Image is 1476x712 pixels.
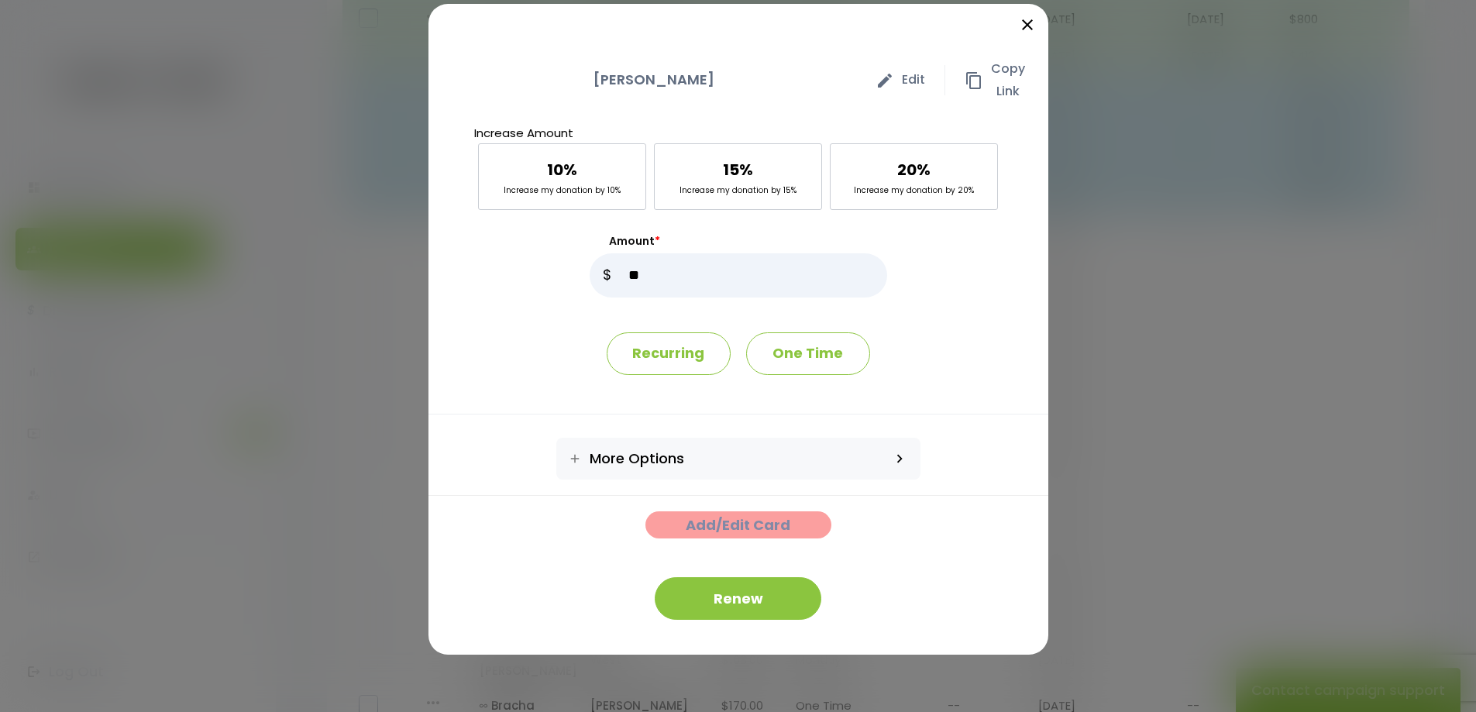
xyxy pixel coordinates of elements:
p: $ [590,253,624,298]
i: close [1018,15,1037,34]
p: 15% [723,156,753,184]
span: Edit [902,69,925,91]
p: Increase Amount [474,122,1002,143]
p: Increase my donation by 20% [854,184,974,198]
p: Recurring [607,332,731,375]
p: [PERSON_NAME] [452,69,856,91]
p: 20% [897,156,931,184]
i: keyboard_arrow_right [891,450,908,467]
p: 10% [547,156,577,184]
a: Add/Edit Card [645,511,831,538]
a: edit Edit [856,65,945,95]
i: add [568,452,582,466]
span: edit [876,71,894,90]
label: Amount [590,233,887,249]
a: More Options [556,438,879,480]
p: Increase my donation by 15% [680,184,796,198]
p: One Time [746,332,870,375]
button: Renew [655,577,821,620]
span: content_copy [965,71,983,90]
span: Copy Link [991,58,1025,103]
p: Increase my donation by 10% [504,184,621,198]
